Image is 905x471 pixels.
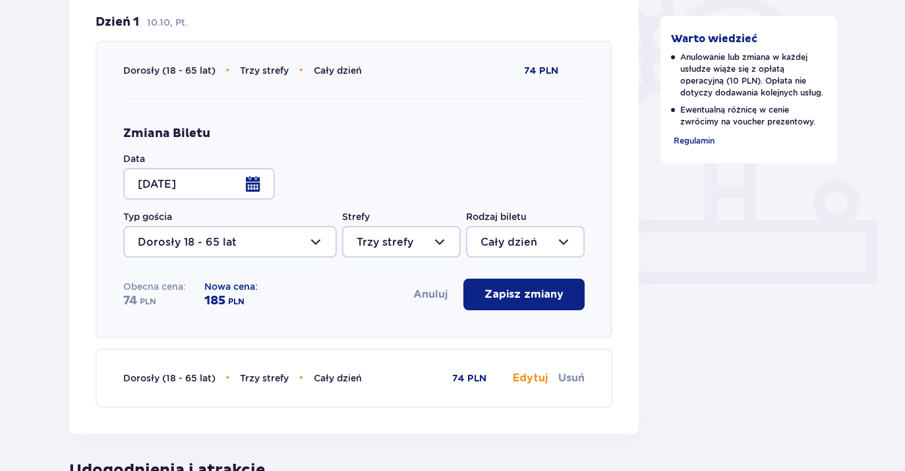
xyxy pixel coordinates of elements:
[123,293,137,309] span: 74
[240,373,289,383] span: Trzy strefy
[671,104,827,128] p: Ewentualną różnicę w cenie zwrócimy na voucher prezentowy.
[228,296,245,308] span: PLN
[524,65,558,78] p: 74 PLN
[671,51,827,99] p: Anulowanie lub zmiana w każdej usłudze wiąże się z opłatą operacyjną (10 PLN). Opłata nie dotyczy...
[484,287,564,302] p: Zapisz zmiany
[123,280,186,293] p: Obecna cena:
[452,372,486,385] p: 74 PLN
[226,64,230,77] span: •
[513,371,548,385] button: Edytuj
[342,210,370,223] label: Strefy
[671,32,757,46] p: Warto wiedzieć
[314,373,362,383] span: Cały dzień
[558,371,585,385] button: Usuń
[413,287,448,302] button: Anuluj
[240,65,289,76] span: Trzy strefy
[466,210,527,223] label: Rodzaj biletu
[299,372,303,385] span: •
[140,296,156,308] span: PLN
[226,372,230,385] span: •
[123,65,216,76] span: Dorosły (18 - 65 lat)
[204,280,258,293] p: Nowa cena:
[204,293,225,309] span: 185
[123,152,145,165] label: Data
[147,16,188,29] p: 10.10, Pt.
[123,210,172,223] label: Typ gościa
[123,126,210,142] h4: Zmiana Biletu
[314,65,362,76] span: Cały dzień
[671,133,715,148] a: Regulamin
[96,14,139,30] p: Dzień 1
[299,64,303,77] span: •
[123,373,216,383] span: Dorosły (18 - 65 lat)
[463,279,585,310] button: Zapisz zmiany
[674,136,715,146] span: Regulamin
